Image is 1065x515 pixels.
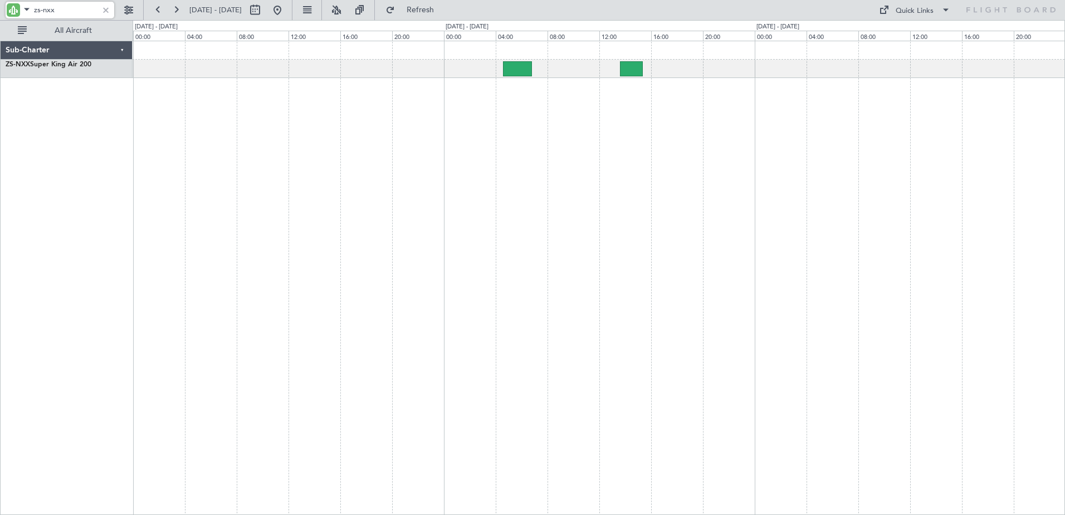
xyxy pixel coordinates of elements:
[756,22,799,32] div: [DATE] - [DATE]
[12,22,121,40] button: All Aircraft
[392,31,444,41] div: 20:00
[807,31,858,41] div: 04:00
[237,31,289,41] div: 08:00
[380,1,447,19] button: Refresh
[34,2,98,18] input: A/C (Reg. or Type)
[6,61,91,68] a: ZS-NXXSuper King Air 200
[599,31,651,41] div: 12:00
[29,27,118,35] span: All Aircraft
[496,31,548,41] div: 04:00
[858,31,910,41] div: 08:00
[962,31,1014,41] div: 16:00
[873,1,956,19] button: Quick Links
[755,31,807,41] div: 00:00
[185,31,237,41] div: 04:00
[548,31,599,41] div: 08:00
[340,31,392,41] div: 16:00
[133,31,185,41] div: 00:00
[6,61,30,68] span: ZS-NXX
[444,31,496,41] div: 00:00
[289,31,340,41] div: 12:00
[896,6,934,17] div: Quick Links
[135,22,178,32] div: [DATE] - [DATE]
[189,5,242,15] span: [DATE] - [DATE]
[703,31,755,41] div: 20:00
[651,31,703,41] div: 16:00
[446,22,488,32] div: [DATE] - [DATE]
[397,6,444,14] span: Refresh
[910,31,962,41] div: 12:00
